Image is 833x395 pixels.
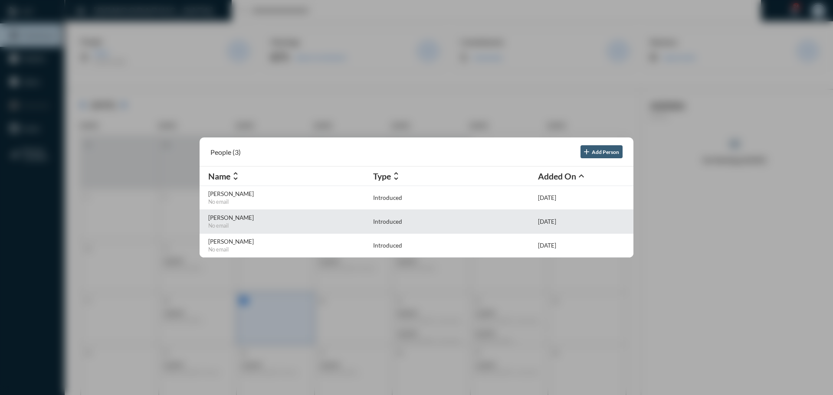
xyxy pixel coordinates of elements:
[373,194,402,201] p: Introduced
[576,171,587,181] mat-icon: expand_less
[580,145,623,158] button: Add Person
[208,214,369,221] p: [PERSON_NAME]
[208,171,230,181] h2: Name
[230,171,241,181] mat-icon: unfold_more
[538,242,556,249] p: [DATE]
[391,171,401,181] mat-icon: unfold_more
[373,218,402,225] p: Introduced
[208,222,229,229] span: No email
[538,171,576,181] h2: Added On
[582,147,591,156] mat-icon: add
[208,246,229,253] span: No email
[538,218,556,225] p: [DATE]
[208,238,369,245] p: [PERSON_NAME]
[208,190,369,197] p: [PERSON_NAME]
[373,171,391,181] h2: Type
[538,194,556,201] p: [DATE]
[373,242,402,249] p: Introduced
[210,148,241,156] h2: People (3)
[208,199,229,205] span: No email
